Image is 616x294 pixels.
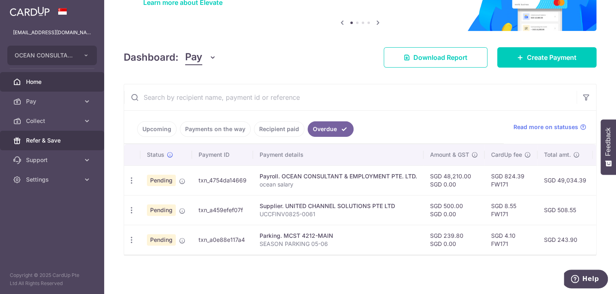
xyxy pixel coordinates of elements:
[485,195,537,225] td: SGD 8.55 FW171
[513,123,586,131] a: Read more on statuses
[485,165,537,195] td: SGD 824.39 FW171
[26,176,80,184] span: Settings
[192,225,253,255] td: txn_a0e88e117a4
[260,240,417,248] p: SEASON PARKING 05-06
[180,121,251,137] a: Payments on the way
[192,195,253,225] td: txn_a459efef07f
[10,7,50,16] img: CardUp
[147,151,164,159] span: Status
[13,29,91,37] p: [EMAIL_ADDRESS][DOMAIN_NAME]
[185,50,216,65] button: Pay
[424,195,485,225] td: SGD 500.00 SGD 0.00
[605,127,612,156] span: Feedback
[537,165,593,195] td: SGD 49,034.39
[26,156,80,164] span: Support
[185,50,202,65] span: Pay
[192,144,253,165] th: Payment ID
[26,97,80,105] span: Pay
[147,175,176,186] span: Pending
[537,225,593,255] td: SGD 243.90
[7,46,97,65] button: OCEAN CONSULTANT EMPLOYMENT PTE. LTD.
[260,210,417,218] p: UCCFINV0825-0061
[260,202,417,210] div: Supplier. UNITED CHANNEL SOLUTIONS PTE LTD
[260,232,417,240] div: Parking. MCST 4212-MAIN
[147,204,176,216] span: Pending
[137,121,177,137] a: Upcoming
[491,151,522,159] span: CardUp fee
[253,144,424,165] th: Payment details
[260,180,417,189] p: ocean salary
[26,117,80,125] span: Collect
[537,195,593,225] td: SGD 508.55
[15,51,75,59] span: OCEAN CONSULTANT EMPLOYMENT PTE. LTD.
[147,234,176,246] span: Pending
[26,78,80,86] span: Home
[430,151,469,159] span: Amount & GST
[424,165,485,195] td: SGD 48,210.00 SGD 0.00
[527,53,577,62] span: Create Payment
[564,270,608,290] iframe: Opens a widget where you can find more information
[384,47,487,68] a: Download Report
[513,123,578,131] span: Read more on statuses
[260,172,417,180] div: Payroll. OCEAN CONSULTANT & EMPLOYMENT PTE. LTD.
[192,165,253,195] td: txn_4754da14669
[544,151,571,159] span: Total amt.
[413,53,467,62] span: Download Report
[424,225,485,255] td: SGD 239.80 SGD 0.00
[26,136,80,145] span: Refer & Save
[124,50,179,65] h4: Dashboard:
[485,225,537,255] td: SGD 4.10 FW171
[124,84,577,110] input: Search by recipient name, payment id or reference
[308,121,354,137] a: Overdue
[601,119,616,175] button: Feedback - Show survey
[254,121,304,137] a: Recipient paid
[497,47,596,68] a: Create Payment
